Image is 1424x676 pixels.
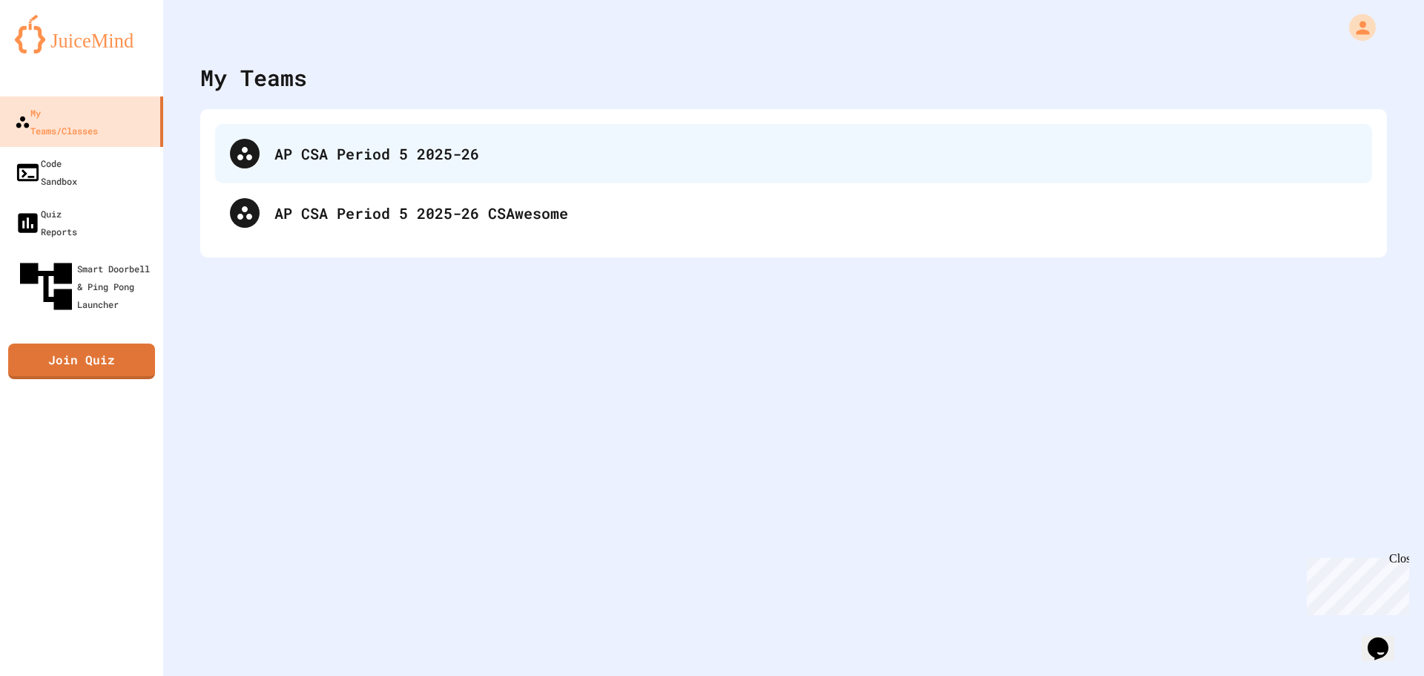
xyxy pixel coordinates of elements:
[274,142,1357,165] div: AP CSA Period 5 2025-26
[200,61,307,94] div: My Teams
[8,344,155,379] a: Join Quiz
[1362,617,1409,661] iframe: chat widget
[274,202,1357,224] div: AP CSA Period 5 2025-26 CSAwesome
[1334,10,1379,45] div: My Account
[6,6,102,94] div: Chat with us now!Close
[15,255,157,318] div: Smart Doorbell & Ping Pong Launcher
[15,205,77,240] div: Quiz Reports
[15,104,98,140] div: My Teams/Classes
[15,15,148,53] img: logo-orange.svg
[215,124,1372,183] div: AP CSA Period 5 2025-26
[15,154,77,190] div: Code Sandbox
[1301,552,1409,615] iframe: chat widget
[215,183,1372,243] div: AP CSA Period 5 2025-26 CSAwesome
